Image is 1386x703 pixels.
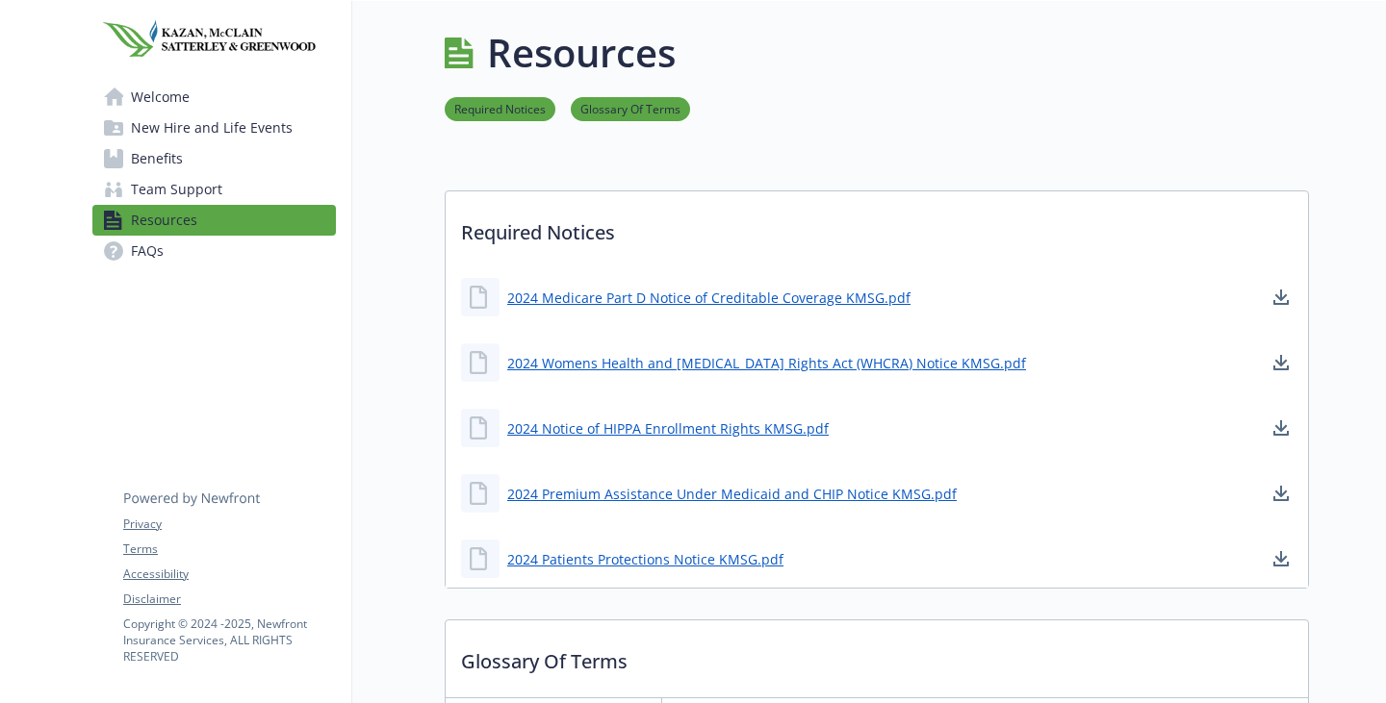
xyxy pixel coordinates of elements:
a: Glossary Of Terms [571,99,690,117]
h1: Resources [487,24,676,82]
a: Welcome [92,82,336,113]
a: download document [1270,482,1293,505]
p: Glossary Of Terms [446,620,1308,691]
a: Team Support [92,174,336,205]
a: 2024 Medicare Part D Notice of Creditable Coverage KMSG.pdf [507,288,911,308]
span: Team Support [131,174,222,205]
a: 2024 Womens Health and [MEDICAL_DATA] Rights Act (WHCRA) Notice KMSG.pdf [507,353,1026,373]
a: Privacy [123,515,335,533]
a: Accessibility [123,565,335,583]
span: New Hire and Life Events [131,113,293,143]
a: download document [1270,416,1293,439]
a: download document [1270,286,1293,309]
a: 2024 Patients Protections Notice KMSG.pdf [507,549,783,569]
span: Benefits [131,143,183,174]
a: 2024 Premium Assistance Under Medicaid and CHIP Notice KMSG.pdf [507,484,957,504]
a: Benefits [92,143,336,174]
a: New Hire and Life Events [92,113,336,143]
a: download document [1270,351,1293,374]
span: Resources [131,205,197,236]
p: Copyright © 2024 - 2025 , Newfront Insurance Services, ALL RIGHTS RESERVED [123,615,335,665]
a: FAQs [92,236,336,266]
a: 2024 Notice of HIPPA Enrollment Rights KMSG.pdf [507,418,829,439]
p: Required Notices [446,191,1308,263]
a: download document [1270,547,1293,570]
a: Terms [123,540,335,558]
a: Disclaimer [123,590,335,608]
a: Resources [92,205,336,236]
a: Required Notices [445,99,555,117]
span: Welcome [131,82,190,113]
span: FAQs [131,236,164,266]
